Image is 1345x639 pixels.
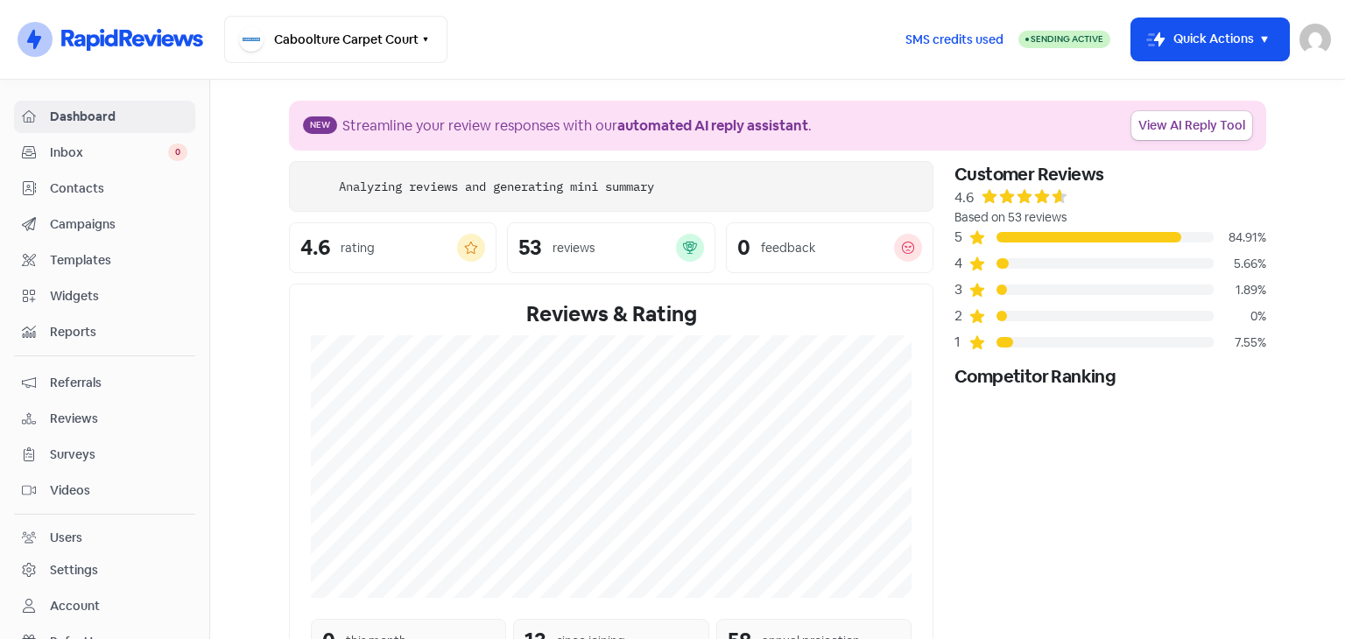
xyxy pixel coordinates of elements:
[1031,33,1103,45] span: Sending Active
[954,332,968,353] div: 1
[1214,334,1266,352] div: 7.55%
[14,280,195,312] a: Widgets
[311,298,912,330] div: Reviews & Rating
[14,474,195,507] a: Videos
[1214,307,1266,326] div: 0%
[50,323,187,341] span: Reports
[1214,228,1266,247] div: 84.91%
[1131,18,1289,60] button: Quick Actions
[891,29,1018,47] a: SMS credits used
[50,374,187,392] span: Referrals
[50,144,168,162] span: Inbox
[341,239,375,257] div: rating
[50,108,187,126] span: Dashboard
[1299,24,1331,55] img: User
[1131,111,1252,140] a: View AI Reply Tool
[14,172,195,205] a: Contacts
[954,305,968,327] div: 2
[50,287,187,305] span: Widgets
[14,244,195,277] a: Templates
[954,363,1266,390] div: Competitor Ranking
[50,597,100,615] div: Account
[14,590,195,622] a: Account
[954,161,1266,187] div: Customer Reviews
[14,554,195,586] a: Settings
[726,222,933,273] a: 0feedback
[50,215,187,234] span: Campaigns
[339,178,654,196] div: Analyzing reviews and generating mini summary
[954,279,968,300] div: 3
[50,561,98,579] div: Settings
[303,116,337,134] span: New
[761,239,815,257] div: feedback
[50,481,187,500] span: Videos
[14,522,195,554] a: Users
[342,116,812,137] div: Streamline your review responses with our .
[300,237,330,258] div: 4.6
[50,529,82,547] div: Users
[14,403,195,435] a: Reviews
[14,101,195,133] a: Dashboard
[954,187,974,208] div: 4.6
[553,239,595,257] div: reviews
[507,222,715,273] a: 53reviews
[518,237,542,258] div: 53
[50,251,187,270] span: Templates
[954,208,1266,227] div: Based on 53 reviews
[1018,29,1110,50] a: Sending Active
[14,316,195,348] a: Reports
[905,31,1003,49] span: SMS credits used
[168,144,187,161] span: 0
[14,137,195,169] a: Inbox 0
[14,208,195,241] a: Campaigns
[14,439,195,471] a: Surveys
[14,367,195,399] a: Referrals
[224,16,447,63] button: Caboolture Carpet Court
[1214,255,1266,273] div: 5.66%
[289,222,496,273] a: 4.6rating
[50,179,187,198] span: Contacts
[617,116,808,135] b: automated AI reply assistant
[954,227,968,248] div: 5
[954,253,968,274] div: 4
[737,237,750,258] div: 0
[50,446,187,464] span: Surveys
[50,410,187,428] span: Reviews
[1214,281,1266,299] div: 1.89%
